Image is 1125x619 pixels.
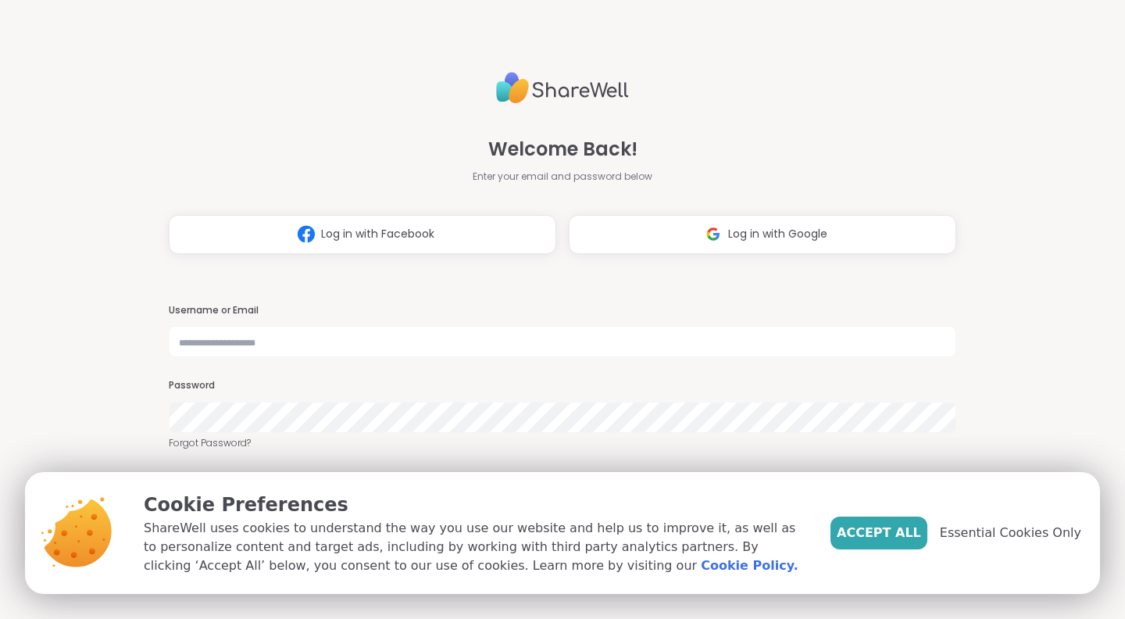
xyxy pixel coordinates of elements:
span: Log in with Google [728,226,827,242]
img: ShareWell Logo [496,66,629,110]
button: Log in with Google [569,215,956,254]
h3: Username or Email [169,304,956,317]
button: Accept All [830,517,927,549]
img: ShareWell Logomark [291,220,321,249]
h3: Password [169,379,956,392]
span: Essential Cookies Only [940,524,1081,542]
a: Forgot Password? [169,436,956,450]
span: Accept All [837,524,921,542]
span: Log in with Facebook [321,226,434,242]
img: ShareWell Logomark [698,220,728,249]
span: Enter your email and password below [473,170,652,184]
a: Cookie Policy. [701,556,798,575]
span: Welcome Back! [488,135,637,163]
p: Cookie Preferences [144,491,805,519]
button: Log in with Facebook [169,215,556,254]
p: ShareWell uses cookies to understand the way you use our website and help us to improve it, as we... [144,519,805,575]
